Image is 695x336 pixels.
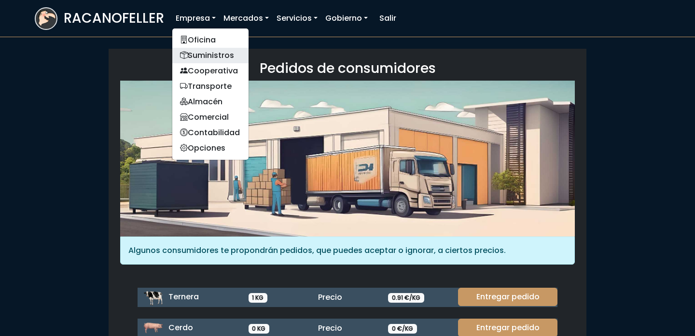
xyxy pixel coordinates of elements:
[312,292,382,303] div: Precio
[249,324,270,334] span: 0 KG
[64,10,164,27] h3: RACANOFELLER
[172,140,249,156] a: Opciones
[220,9,273,28] a: Mercados
[172,48,249,63] a: Suministros
[120,60,575,77] h3: Pedidos de consumidores
[458,288,557,306] a: Entregar pedido
[172,125,249,140] a: Contabilidad
[120,81,575,237] img: orders.jpg
[172,32,249,48] a: Oficina
[168,291,199,302] span: Ternera
[35,5,164,32] a: RACANOFELLER
[388,293,424,303] span: 0.91 €/KG
[168,322,193,333] span: Cerdo
[249,293,268,303] span: 1 KG
[172,79,249,94] a: Transporte
[172,110,249,125] a: Comercial
[388,324,417,334] span: 0 €/KG
[120,237,575,265] div: Algunos consumidores te propondrán pedidos, que puedes aceptar o ignorar, a ciertos precios.
[375,9,400,28] a: Salir
[143,288,163,307] img: ternera.png
[273,9,321,28] a: Servicios
[172,94,249,110] a: Almacén
[172,63,249,79] a: Cooperativa
[321,9,372,28] a: Gobierno
[172,9,220,28] a: Empresa
[36,8,56,27] img: logoracarojo.png
[312,322,382,334] div: Precio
